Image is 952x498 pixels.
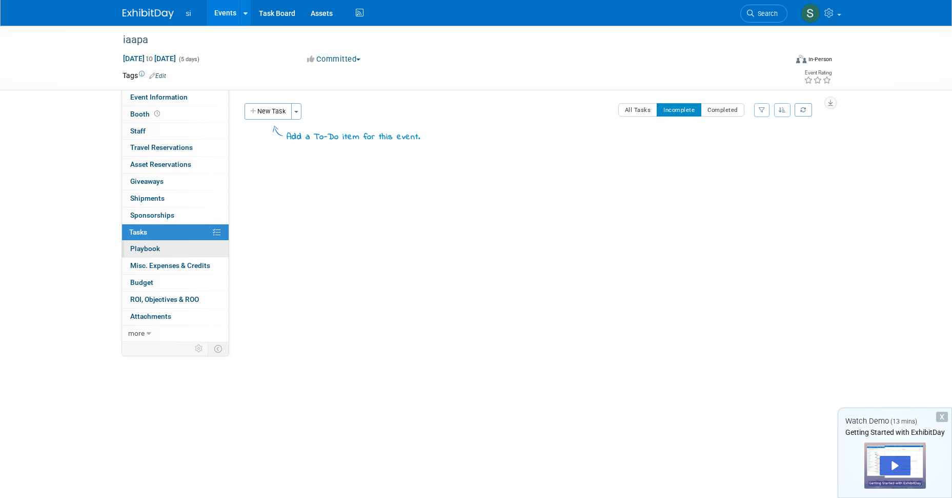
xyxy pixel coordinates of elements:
button: Completed [701,103,744,117]
a: Tasks [122,224,229,241]
a: Travel Reservations [122,140,229,156]
img: Sal Agosta [801,4,820,23]
div: Getting Started with ExhibitDay [838,427,951,437]
a: Attachments [122,309,229,325]
a: Shipments [122,190,229,207]
button: Committed [303,54,364,65]
a: Giveaways [122,174,229,190]
span: Tasks [129,228,147,236]
a: Asset Reservations [122,157,229,173]
span: Event Information [130,93,188,101]
span: (5 days) [178,56,199,63]
a: Event Information [122,89,229,106]
div: Add a To-Do item for this event. [287,131,420,144]
td: Tags [123,70,166,81]
div: Event Rating [804,70,832,75]
span: Booth [130,110,162,118]
a: Staff [122,123,229,140]
span: Attachments [130,312,171,320]
a: Budget [122,275,229,291]
button: Incomplete [657,103,701,117]
span: si [186,9,191,17]
a: Refresh [795,103,812,117]
a: Booth [122,106,229,123]
img: ExhibitDay [123,9,174,19]
span: [DATE] [DATE] [123,54,176,63]
a: Sponsorships [122,207,229,224]
div: Dismiss [936,412,948,422]
td: Personalize Event Tab Strip [190,342,208,355]
div: Event Format [727,53,833,69]
span: Asset Reservations [130,160,191,168]
span: (13 mins) [890,418,917,425]
a: more [122,325,229,342]
span: more [128,329,145,337]
span: Sponsorships [130,211,174,219]
span: Search [754,10,778,17]
td: Toggle Event Tabs [208,342,229,355]
a: Playbook [122,241,229,257]
div: Watch Demo [838,416,951,427]
a: Misc. Expenses & Credits [122,258,229,274]
span: Booth not reserved yet [152,110,162,118]
button: New Task [245,103,292,120]
span: to [145,54,154,63]
span: ROI, Objectives & ROO [130,295,199,303]
div: In-Person [808,55,832,63]
span: Budget [130,278,153,286]
div: iaapa [119,31,772,49]
button: All Tasks [618,103,658,117]
a: Edit [149,72,166,80]
span: Playbook [130,244,160,253]
img: Format-Inperson.png [796,55,806,63]
div: Play [880,456,910,475]
span: Shipments [130,194,165,202]
a: ROI, Objectives & ROO [122,292,229,308]
a: Search [740,5,787,23]
span: Travel Reservations [130,143,193,151]
span: Giveaways [130,177,164,185]
span: Misc. Expenses & Credits [130,261,210,270]
span: Staff [130,127,146,135]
